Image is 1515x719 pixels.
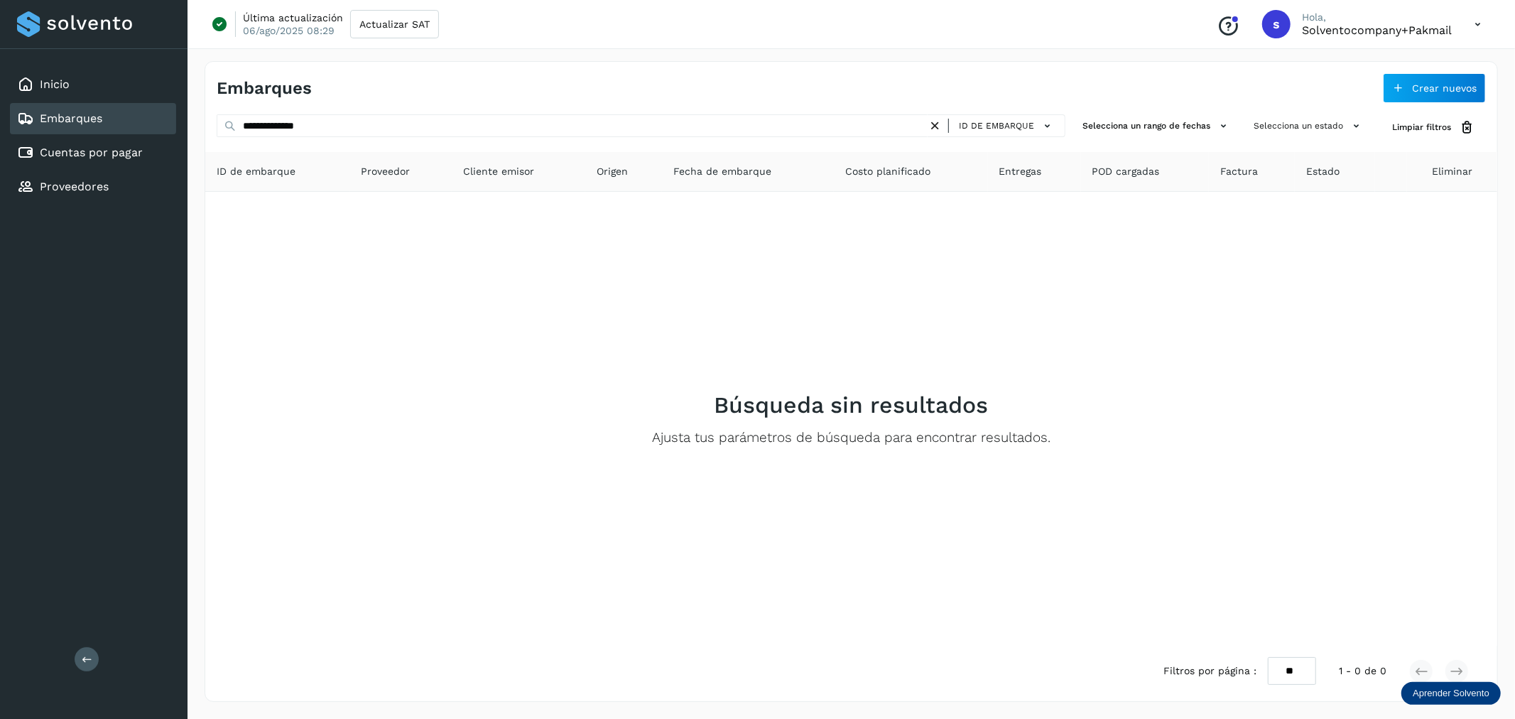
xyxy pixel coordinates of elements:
span: Factura [1220,164,1258,179]
h2: Búsqueda sin resultados [715,391,989,418]
span: Cliente emisor [463,164,534,179]
div: Cuentas por pagar [10,137,176,168]
button: Limpiar filtros [1381,114,1486,141]
h4: Embarques [217,78,312,99]
div: Aprender Solvento [1401,682,1501,705]
span: Proveedor [362,164,411,179]
div: Inicio [10,69,176,100]
a: Embarques [40,112,102,125]
button: Actualizar SAT [350,10,439,38]
span: Costo planificado [845,164,930,179]
p: Ajusta tus parámetros de búsqueda para encontrar resultados. [652,430,1050,446]
button: Selecciona un rango de fechas [1077,114,1237,138]
span: Eliminar [1432,164,1472,179]
a: Inicio [40,77,70,91]
span: 1 - 0 de 0 [1339,664,1386,679]
p: Aprender Solvento [1413,688,1489,699]
span: Estado [1306,164,1340,179]
button: ID de embarque [955,116,1059,136]
span: Entregas [999,164,1042,179]
p: Hola, [1302,11,1452,23]
span: Origen [597,164,628,179]
div: Proveedores [10,171,176,202]
p: 06/ago/2025 08:29 [243,24,335,37]
p: Última actualización [243,11,343,24]
span: Crear nuevos [1412,83,1477,93]
span: ID de embarque [217,164,295,179]
span: Fecha de embarque [673,164,771,179]
span: Actualizar SAT [359,19,430,29]
span: Filtros por página : [1163,664,1256,679]
p: solventocompany+pakmail [1302,23,1452,37]
a: Proveedores [40,180,109,193]
span: ID de embarque [959,119,1034,132]
a: Cuentas por pagar [40,146,143,159]
button: Crear nuevos [1383,73,1486,103]
div: Embarques [10,103,176,134]
span: POD cargadas [1092,164,1160,179]
button: Selecciona un estado [1248,114,1369,138]
span: Limpiar filtros [1392,121,1451,134]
